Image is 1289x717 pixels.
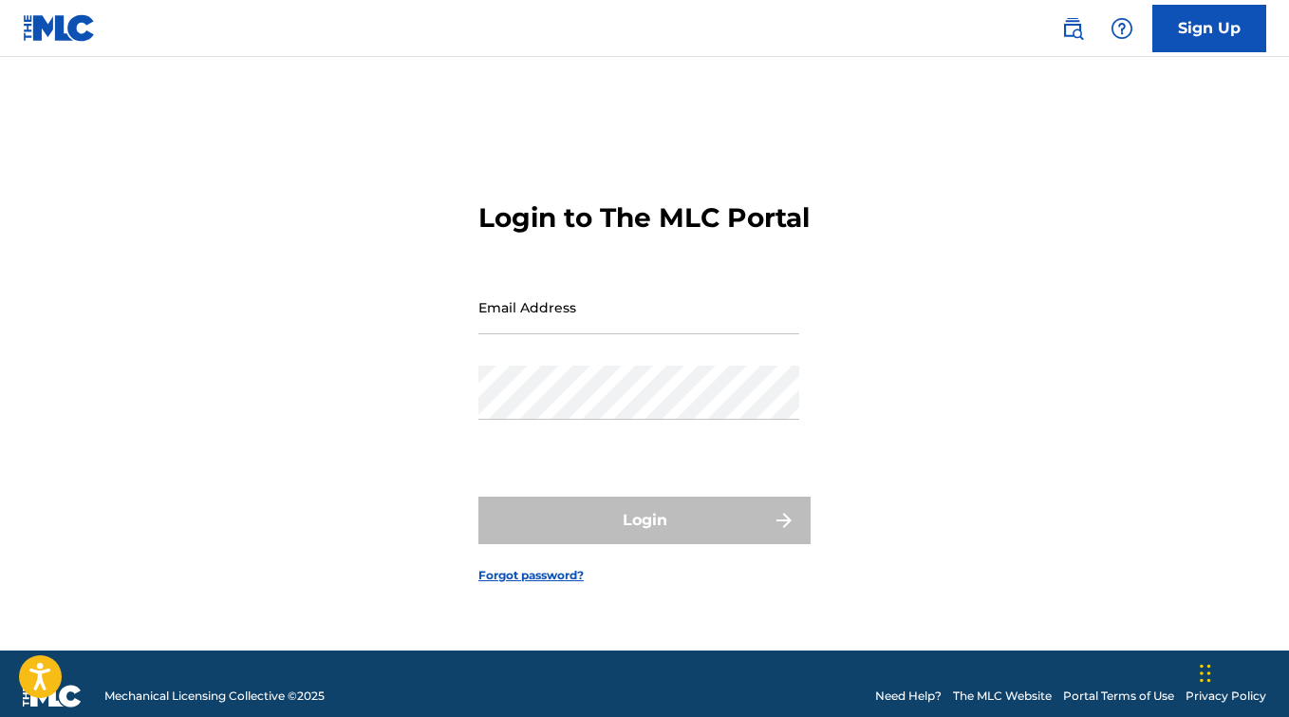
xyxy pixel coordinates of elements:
a: Need Help? [875,688,942,705]
iframe: Chat Widget [1194,626,1289,717]
a: The MLC Website [953,688,1052,705]
a: Privacy Policy [1186,688,1266,705]
a: Forgot password? [478,567,584,584]
img: help [1111,17,1133,40]
h3: Login to The MLC Portal [478,201,810,235]
img: search [1061,17,1084,40]
div: Drag [1200,645,1211,702]
span: Mechanical Licensing Collective © 2025 [104,688,325,705]
img: logo [23,685,82,708]
a: Public Search [1054,9,1092,47]
img: MLC Logo [23,14,96,42]
a: Portal Terms of Use [1063,688,1174,705]
a: Sign Up [1152,5,1266,52]
div: Help [1103,9,1141,47]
